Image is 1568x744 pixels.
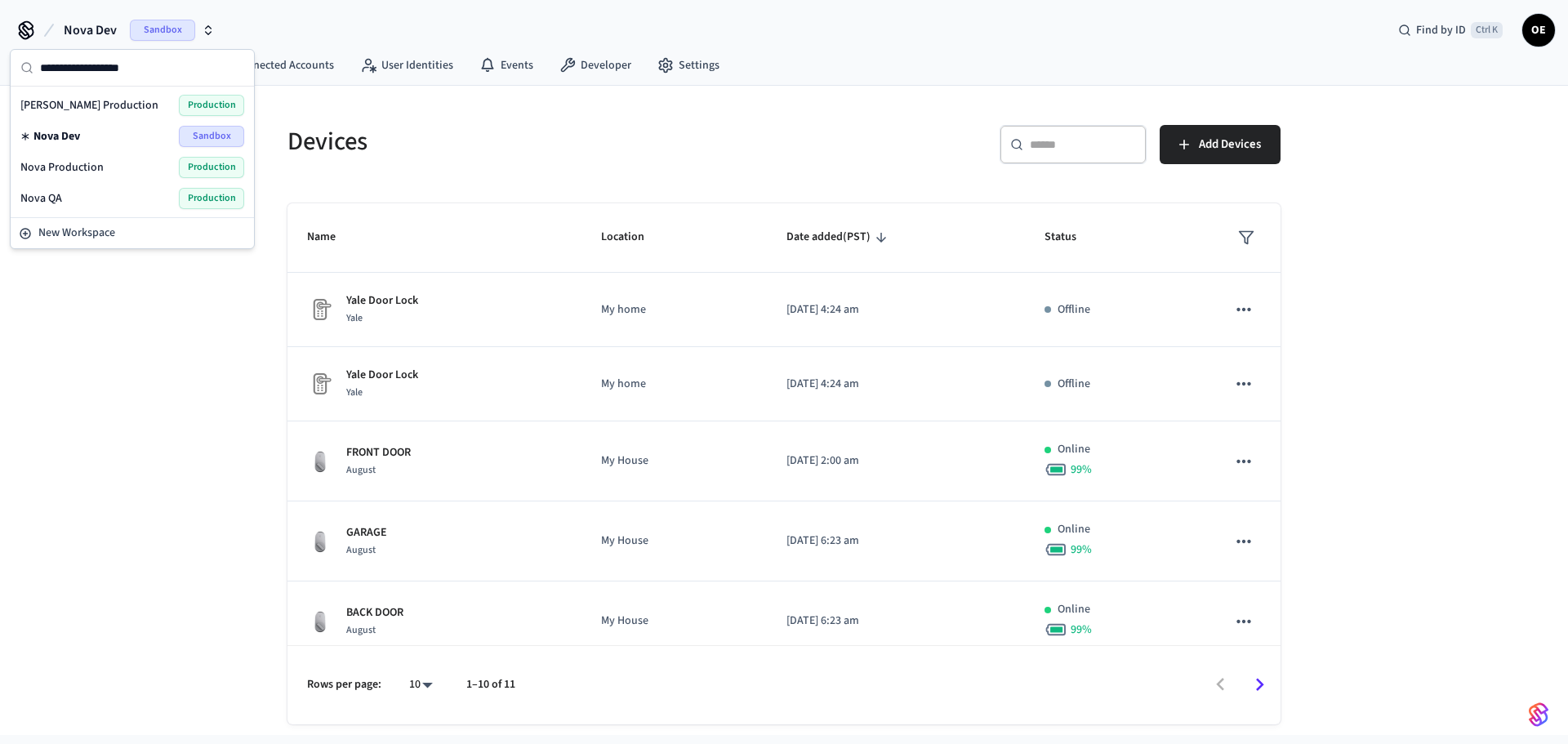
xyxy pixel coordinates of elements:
button: Go to next page [1241,666,1279,704]
p: Offline [1058,376,1090,393]
button: OE [1522,14,1555,47]
span: Nova Dev [33,128,80,145]
a: Connected Accounts [199,51,347,80]
div: Find by IDCtrl K [1385,16,1516,45]
span: August [346,463,376,477]
button: Add Devices [1160,125,1281,164]
p: FRONT DOOR [346,444,411,461]
p: Online [1058,441,1090,458]
span: OE [1524,16,1553,45]
span: August [346,543,376,557]
span: 99 % [1071,461,1092,478]
a: Settings [644,51,733,80]
img: Placeholder Lock Image [307,296,333,323]
img: Placeholder Lock Image [307,371,333,397]
p: Offline [1058,301,1090,319]
span: 99 % [1071,541,1092,558]
span: Find by ID [1416,22,1466,38]
p: Online [1058,521,1090,538]
img: August Wifi Smart Lock 3rd Gen, Silver, Front [307,448,333,474]
p: My House [601,452,747,470]
a: User Identities [347,51,466,80]
span: Add Devices [1199,134,1261,155]
span: August [346,623,376,637]
span: Status [1045,225,1098,250]
span: Sandbox [130,20,195,41]
span: [PERSON_NAME] Production [20,97,158,114]
p: My home [601,301,747,319]
span: Yale [346,385,363,399]
img: August Wifi Smart Lock 3rd Gen, Silver, Front [307,528,333,555]
span: Nova QA [20,190,62,207]
span: Nova Production [20,159,104,176]
p: Online [1058,601,1090,618]
p: My home [601,376,747,393]
p: Rows per page: [307,676,381,693]
span: Name [307,225,357,250]
p: [DATE] 6:23 am [786,532,1005,550]
p: [DATE] 2:00 am [786,452,1005,470]
p: My House [601,532,747,550]
span: Sandbox [179,126,244,147]
span: Production [179,95,244,116]
span: Production [179,157,244,178]
span: Ctrl K [1471,22,1503,38]
button: New Workspace [12,220,252,247]
img: August Wifi Smart Lock 3rd Gen, Silver, Front [307,608,333,635]
div: Suggestions [11,87,254,217]
p: Yale Door Lock [346,367,418,384]
a: Developer [546,51,644,80]
p: My House [601,613,747,630]
div: 10 [401,673,440,697]
span: Date added(PST) [786,225,892,250]
p: Yale Door Lock [346,292,418,310]
a: Events [466,51,546,80]
p: GARAGE [346,524,387,541]
span: Production [179,188,244,209]
h5: Devices [287,125,774,158]
span: Location [601,225,666,250]
p: [DATE] 6:23 am [786,613,1005,630]
span: Yale [346,311,363,325]
img: SeamLogoGradient.69752ec5.svg [1529,702,1548,728]
span: 99 % [1071,621,1092,638]
span: Nova Dev [64,20,117,40]
p: 1–10 of 11 [466,676,515,693]
p: BACK DOOR [346,604,403,621]
p: [DATE] 4:24 am [786,376,1005,393]
span: New Workspace [38,225,115,242]
p: [DATE] 4:24 am [786,301,1005,319]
